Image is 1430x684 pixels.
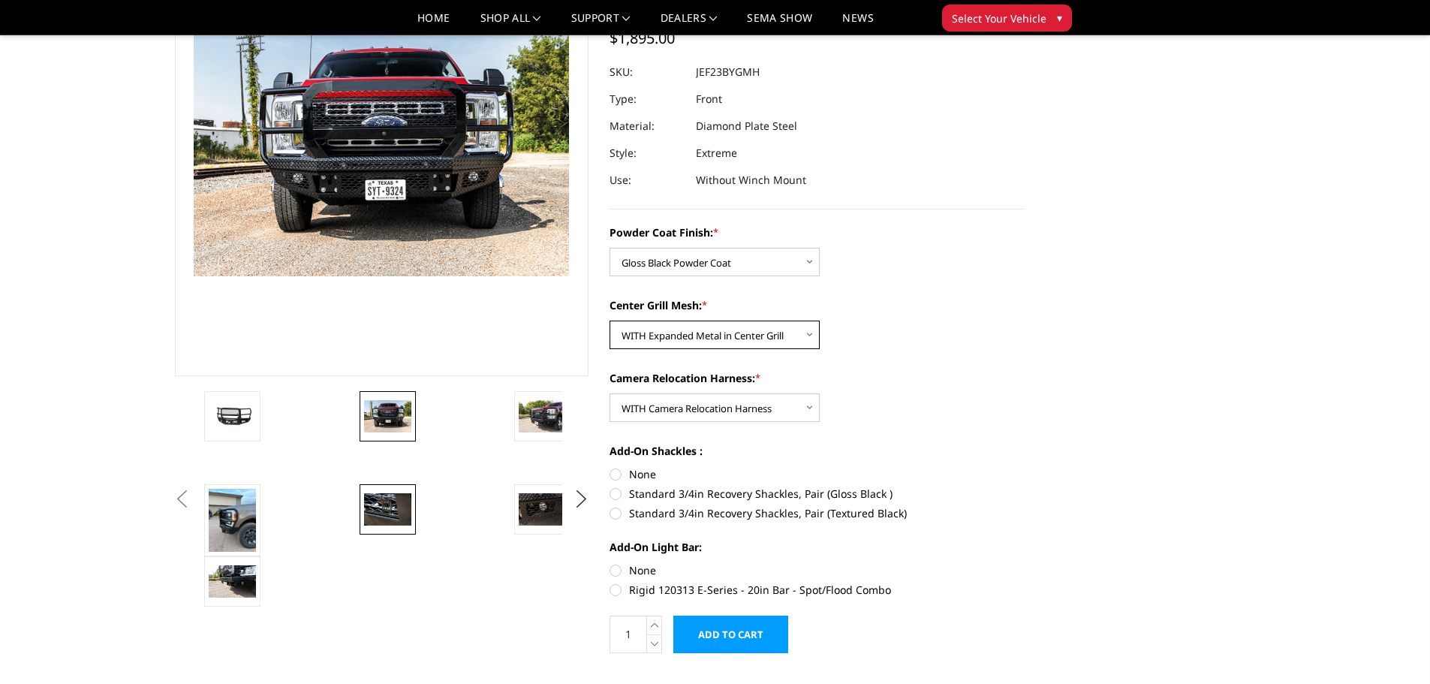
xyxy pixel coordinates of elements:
[696,113,797,140] dd: Diamond Plate Steel
[610,140,685,167] dt: Style:
[364,493,411,525] img: 2023-2026 Ford F250-350 - FT Series - Extreme Front Bumper
[570,488,592,511] button: Next
[942,5,1072,32] button: Select Your Vehicle
[673,616,788,653] input: Add to Cart
[417,13,450,35] a: Home
[610,370,1024,386] label: Camera Relocation Harness:
[364,400,411,432] img: 2023-2026 Ford F250-350 - FT Series - Extreme Front Bumper
[610,167,685,194] dt: Use:
[610,582,1024,598] label: Rigid 120313 E-Series - 20in Bar - Spot/Flood Combo
[696,167,806,194] dd: Without Winch Mount
[209,405,256,427] img: 2023-2026 Ford F250-350 - FT Series - Extreme Front Bumper
[747,13,812,35] a: SEMA Show
[696,86,722,113] dd: Front
[571,13,631,35] a: Support
[519,400,566,432] img: 2023-2026 Ford F250-350 - FT Series - Extreme Front Bumper
[610,59,685,86] dt: SKU:
[952,11,1046,26] span: Select Your Vehicle
[171,488,194,511] button: Previous
[610,86,685,113] dt: Type:
[610,486,1024,502] label: Standard 3/4in Recovery Shackles, Pair (Gloss Black )
[610,505,1024,521] label: Standard 3/4in Recovery Shackles, Pair (Textured Black)
[519,493,566,525] img: 2023-2026 Ford F250-350 - FT Series - Extreme Front Bumper
[480,13,541,35] a: shop all
[610,224,1024,240] label: Powder Coat Finish:
[610,539,1024,555] label: Add-On Light Bar:
[610,466,1024,482] label: None
[842,13,873,35] a: News
[1057,10,1062,26] span: ▾
[610,297,1024,313] label: Center Grill Mesh:
[209,489,256,552] img: 2023-2026 Ford F250-350 - FT Series - Extreme Front Bumper
[610,28,675,48] span: $1,895.00
[610,113,685,140] dt: Material:
[610,562,1024,578] label: None
[661,13,718,35] a: Dealers
[209,565,256,597] img: 2023-2026 Ford F250-350 - FT Series - Extreme Front Bumper
[696,59,760,86] dd: JEF23BYGMH
[696,140,737,167] dd: Extreme
[610,443,1024,459] label: Add-On Shackles :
